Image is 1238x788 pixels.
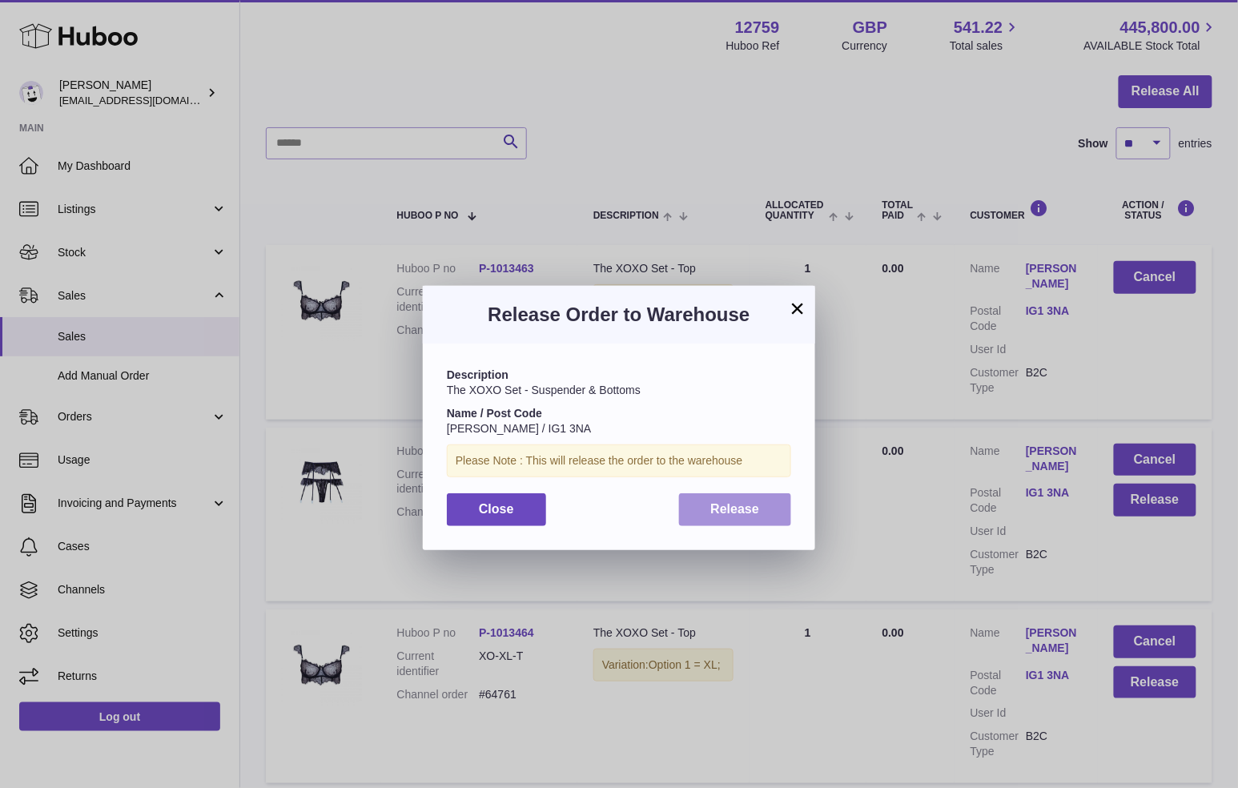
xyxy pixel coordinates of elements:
[447,493,546,526] button: Close
[447,444,791,477] div: Please Note : This will release the order to the warehouse
[447,384,641,396] span: The XOXO Set - Suspender & Bottoms
[447,302,791,328] h3: Release Order to Warehouse
[788,299,807,318] button: ×
[479,502,514,516] span: Close
[711,502,760,516] span: Release
[447,422,592,435] span: [PERSON_NAME] / IG1 3NA
[679,493,792,526] button: Release
[447,368,508,381] strong: Description
[447,407,542,420] strong: Name / Post Code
